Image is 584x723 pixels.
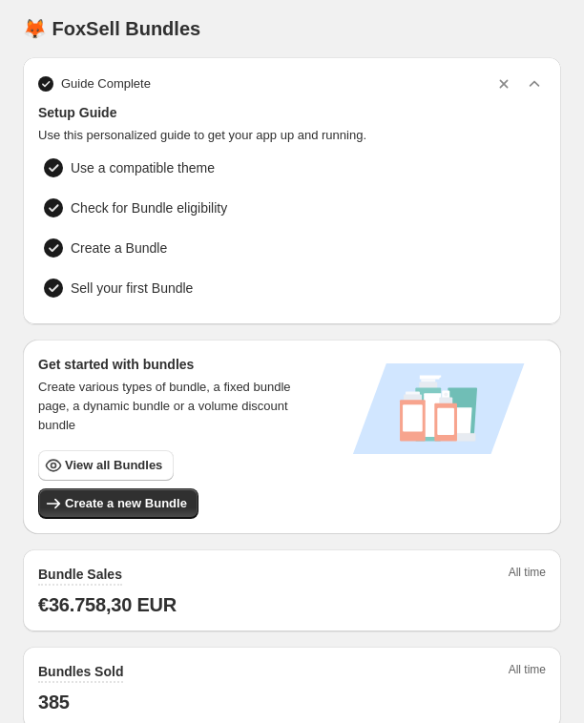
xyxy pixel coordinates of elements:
[38,103,546,122] span: Setup Guide
[38,355,313,374] h3: Get started with bundles
[38,488,198,519] button: Create a new Bundle
[38,565,122,584] h2: Bundle Sales
[71,279,193,298] span: Sell your first Bundle
[23,17,200,40] h1: 🦊 FoxSell Bundles
[65,494,187,513] span: Create a new Bundle
[71,238,167,258] span: Create a Bundle
[38,450,174,481] button: View all Bundles
[38,126,546,145] span: Use this personalized guide to get your app up and running.
[38,662,123,681] h2: Bundles Sold
[38,378,313,435] span: Create various types of bundle, a fixed bundle page, a dynamic bundle or a volume discount bundle
[71,198,227,217] span: Check for Bundle eligibility
[509,662,546,683] span: All time
[38,691,546,713] h1: 385
[65,456,162,475] span: View all Bundles
[38,593,546,616] h1: €36.758,30 EUR
[71,158,215,177] span: Use a compatible theme
[61,74,151,93] span: Guide Complete
[509,565,546,586] span: All time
